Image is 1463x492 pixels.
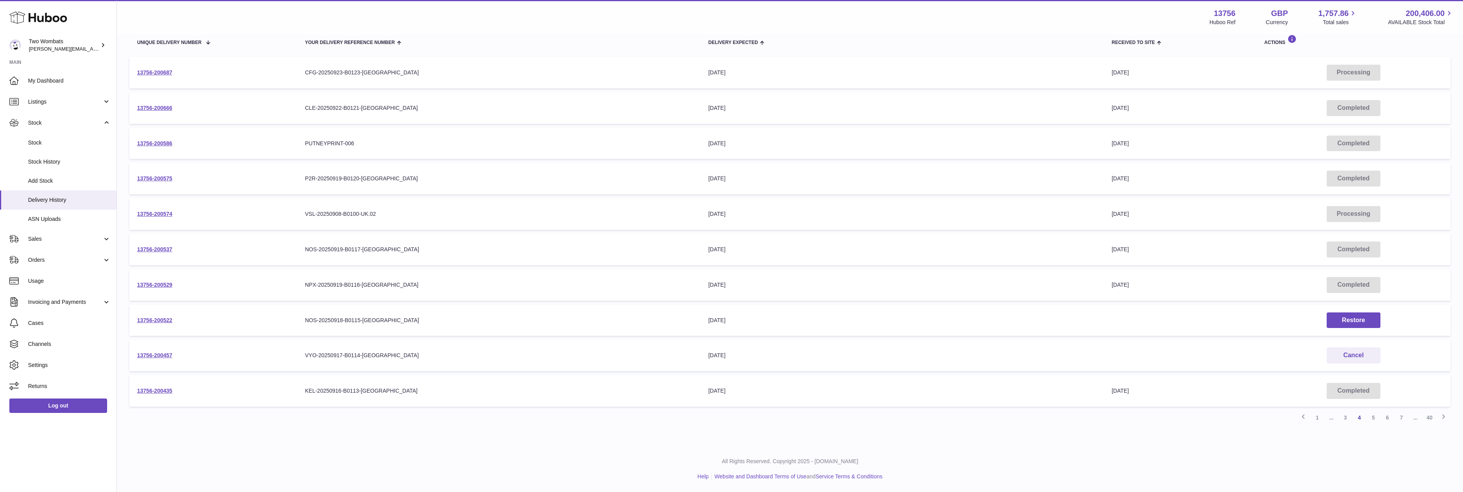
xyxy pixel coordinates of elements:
[137,69,172,76] a: 13756-200687
[305,140,693,147] div: PUTNEYPRINT-006
[708,140,1096,147] div: [DATE]
[1112,69,1129,76] span: [DATE]
[29,46,198,52] span: [PERSON_NAME][EMAIL_ADDRESS][PERSON_NAME][DOMAIN_NAME]
[1323,19,1357,26] span: Total sales
[137,40,201,45] span: Unique Delivery Number
[305,246,693,253] div: NOS-20250919-B0117-[GEOGRAPHIC_DATA]
[1388,19,1454,26] span: AVAILABLE Stock Total
[708,175,1096,182] div: [DATE]
[29,38,99,53] div: Two Wombats
[1408,411,1422,425] span: ...
[137,105,172,111] a: 13756-200666
[1214,8,1236,19] strong: 13756
[1394,411,1408,425] a: 7
[305,317,693,324] div: NOS-20250918-B0115-[GEOGRAPHIC_DATA]
[137,175,172,182] a: 13756-200575
[1327,312,1380,328] button: Restore
[708,40,758,45] span: Delivery Expected
[1338,411,1352,425] a: 3
[28,139,111,146] span: Stock
[1422,411,1437,425] a: 40
[1112,211,1129,217] span: [DATE]
[137,140,172,146] a: 13756-200586
[28,196,111,204] span: Delivery History
[816,473,883,480] a: Service Terms & Conditions
[1112,40,1155,45] span: Received to Site
[1380,411,1394,425] a: 6
[9,399,107,413] a: Log out
[708,352,1096,359] div: [DATE]
[714,473,806,480] a: Website and Dashboard Terms of Use
[1112,140,1129,146] span: [DATE]
[305,69,693,76] div: CFG-20250923-B0123-[GEOGRAPHIC_DATA]
[28,158,111,166] span: Stock History
[1366,411,1380,425] a: 5
[708,104,1096,112] div: [DATE]
[1112,105,1129,111] span: [DATE]
[305,40,395,45] span: Your Delivery Reference Number
[1388,8,1454,26] a: 200,406.00 AVAILABLE Stock Total
[137,282,172,288] a: 13756-200529
[1352,411,1366,425] a: 4
[28,256,102,264] span: Orders
[1327,347,1380,363] button: Cancel
[137,388,172,394] a: 13756-200435
[305,175,693,182] div: P2R-20250919-B0120-[GEOGRAPHIC_DATA]
[698,473,709,480] a: Help
[708,281,1096,289] div: [DATE]
[1112,246,1129,252] span: [DATE]
[1112,282,1129,288] span: [DATE]
[1318,8,1349,19] span: 1,757.86
[137,352,172,358] a: 13756-200457
[28,319,111,327] span: Cases
[1406,8,1445,19] span: 200,406.00
[28,383,111,390] span: Returns
[305,281,693,289] div: NPX-20250919-B0116-[GEOGRAPHIC_DATA]
[28,98,102,106] span: Listings
[1310,411,1324,425] a: 1
[305,210,693,218] div: VSL-20250908-B0100-UK.02
[1209,19,1236,26] div: Huboo Ref
[123,458,1457,465] p: All Rights Reserved. Copyright 2025 - [DOMAIN_NAME]
[1264,35,1443,45] div: Actions
[137,317,172,323] a: 13756-200522
[28,119,102,127] span: Stock
[28,235,102,243] span: Sales
[28,277,111,285] span: Usage
[28,215,111,223] span: ASN Uploads
[137,211,172,217] a: 13756-200574
[9,39,21,51] img: philip.carroll@twowombats.com
[1112,175,1129,182] span: [DATE]
[1271,8,1288,19] strong: GBP
[1324,411,1338,425] span: ...
[1318,8,1358,26] a: 1,757.86 Total sales
[28,340,111,348] span: Channels
[28,298,102,306] span: Invoicing and Payments
[708,387,1096,395] div: [DATE]
[708,210,1096,218] div: [DATE]
[28,177,111,185] span: Add Stock
[708,317,1096,324] div: [DATE]
[137,246,172,252] a: 13756-200537
[708,69,1096,76] div: [DATE]
[28,77,111,85] span: My Dashboard
[1266,19,1288,26] div: Currency
[712,473,882,480] li: and
[1112,388,1129,394] span: [DATE]
[305,387,693,395] div: KEL-20250916-B0113-[GEOGRAPHIC_DATA]
[305,352,693,359] div: VYO-20250917-B0114-[GEOGRAPHIC_DATA]
[28,362,111,369] span: Settings
[708,246,1096,253] div: [DATE]
[305,104,693,112] div: CLE-20250922-B0121-[GEOGRAPHIC_DATA]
